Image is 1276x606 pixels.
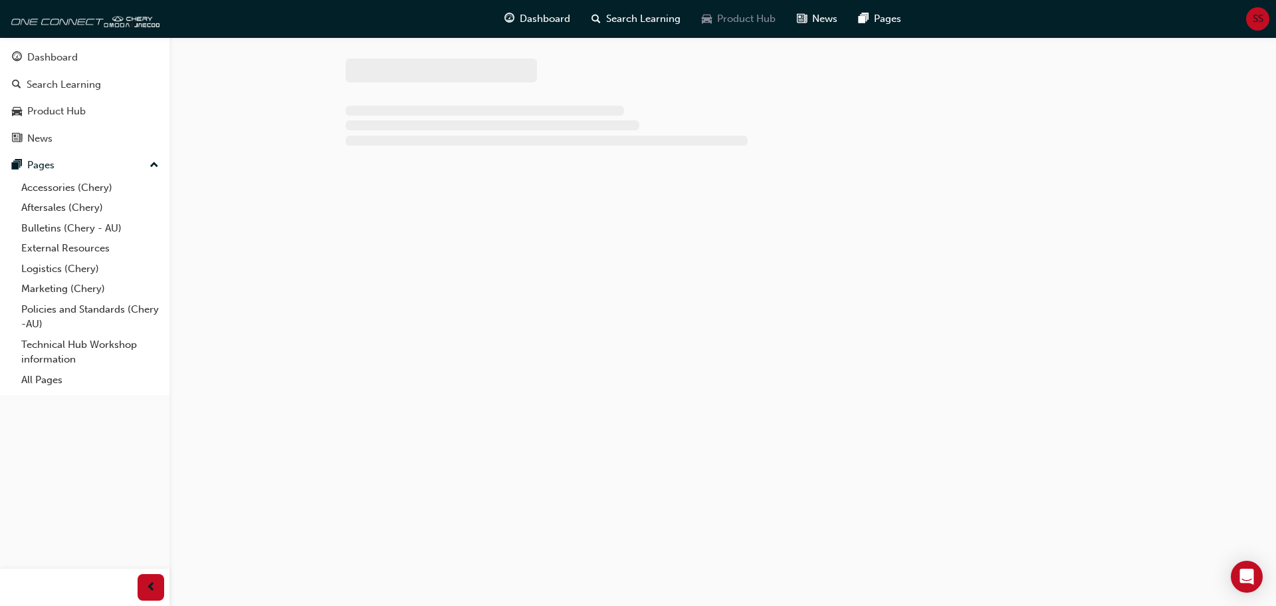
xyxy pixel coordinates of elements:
a: Technical Hub Workshop information [16,335,164,370]
button: DashboardSearch LearningProduct HubNews [5,43,164,153]
a: news-iconNews [786,5,848,33]
div: Product Hub [27,104,86,119]
a: search-iconSearch Learning [581,5,691,33]
a: guage-iconDashboard [494,5,581,33]
a: External Resources [16,238,164,259]
a: Logistics (Chery) [16,259,164,279]
a: Product Hub [5,99,164,124]
img: oneconnect [7,5,159,32]
a: pages-iconPages [848,5,912,33]
span: pages-icon [12,160,22,172]
span: pages-icon [859,11,869,27]
a: Bulletins (Chery - AU) [16,218,164,239]
div: Dashboard [27,50,78,65]
span: Pages [874,11,901,27]
a: Dashboard [5,45,164,70]
span: News [812,11,837,27]
a: News [5,126,164,151]
div: Search Learning [27,77,101,92]
a: Aftersales (Chery) [16,198,164,218]
span: guage-icon [504,11,514,27]
span: news-icon [12,133,22,145]
div: Open Intercom Messenger [1231,561,1263,593]
span: news-icon [797,11,807,27]
span: SS [1253,11,1263,27]
button: SS [1246,7,1269,31]
a: Marketing (Chery) [16,279,164,299]
span: Product Hub [717,11,776,27]
a: car-iconProduct Hub [691,5,786,33]
div: News [27,131,53,146]
span: search-icon [591,11,601,27]
a: Accessories (Chery) [16,178,164,198]
span: search-icon [12,79,21,91]
button: Pages [5,153,164,178]
span: Dashboard [520,11,570,27]
span: Search Learning [606,11,681,27]
span: car-icon [12,106,22,118]
a: All Pages [16,370,164,390]
span: up-icon [150,157,159,174]
a: Search Learning [5,73,164,97]
span: car-icon [702,11,712,27]
span: prev-icon [146,579,156,596]
div: Pages [27,158,54,173]
span: guage-icon [12,52,22,64]
a: Policies and Standards (Chery -AU) [16,299,164,335]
